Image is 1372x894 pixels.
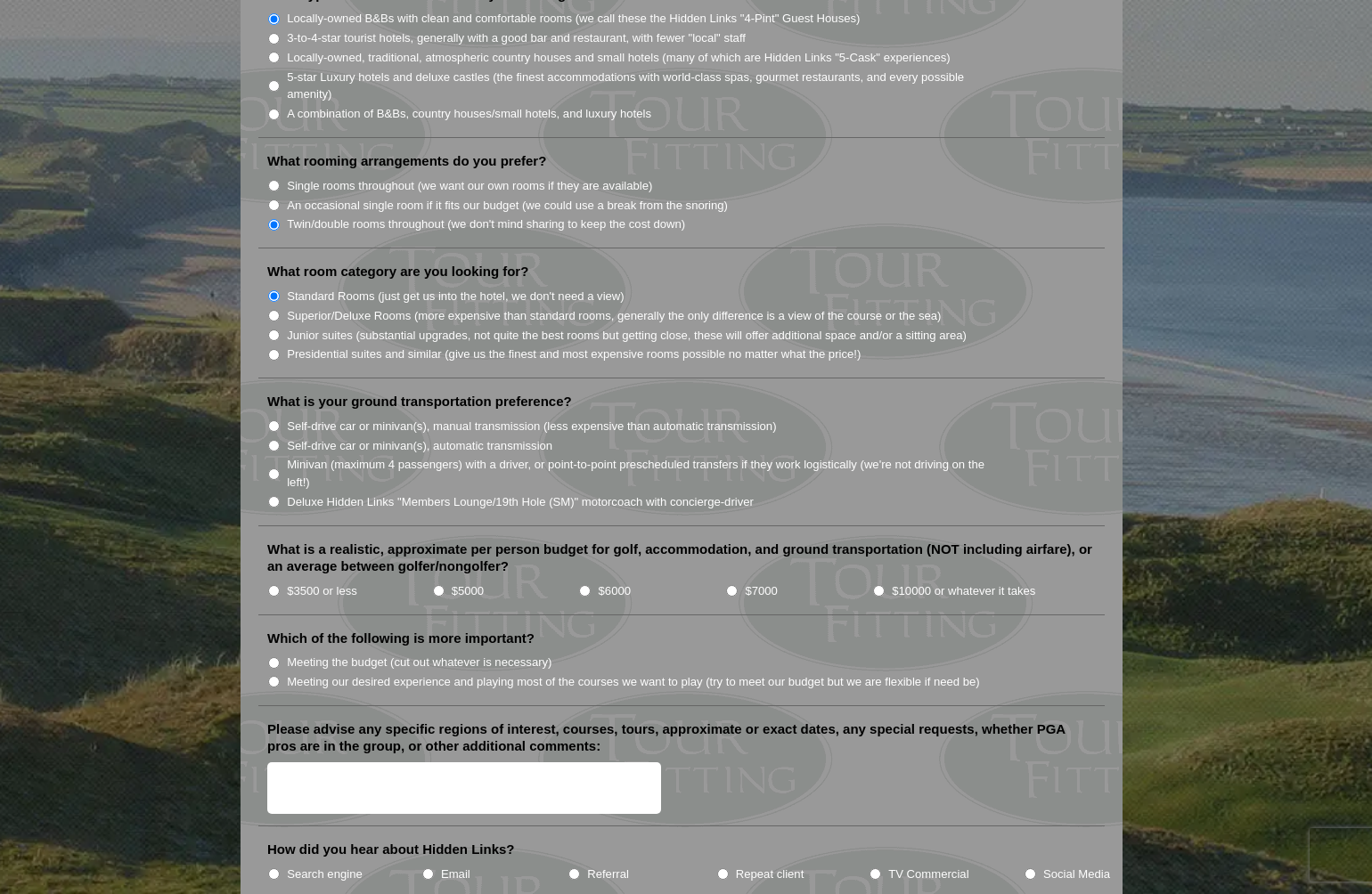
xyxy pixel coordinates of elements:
[287,418,776,435] label: Self-drive car or minivan(s), manual transmission (less expensive than automatic transmission)
[888,866,968,883] label: TV Commercial
[287,654,551,671] label: Meeting the budget (cut out whatever is necessary)
[287,288,625,305] label: Standard Rooms (just get us into the hotel, we don't need a view)
[1043,866,1110,883] label: Social Media
[892,582,1035,600] label: $10000 or whatever it takes
[267,720,1096,755] label: Please advise any specific regions of interest, courses, tours, approximate or exact dates, any s...
[287,197,728,215] label: An occasional single room if it fits our budget (we could use a break from the snoring)
[267,152,546,170] label: What rooming arrangements do you prefer?
[287,177,652,195] label: Single rooms throughout (we want our own rooms if they are available)
[287,49,951,67] label: Locally-owned, traditional, atmospheric country houses and small hotels (many of which are Hidden...
[441,866,470,883] label: Email
[267,263,528,280] label: What room category are you looking for?
[287,10,860,28] label: Locally-owned B&Bs with clean and comfortable rooms (we call these the Hidden Links "4-Pint" Gues...
[587,866,629,883] label: Referral
[287,69,1003,103] label: 5-star Luxury hotels and deluxe castles (the finest accommodations with world-class spas, gourmet...
[599,582,631,600] label: $6000
[267,393,572,410] label: What is your ground transportation preference?
[287,456,1003,491] label: Minivan (maximum 4 passengers) with a driver, or point-to-point prescheduled transfers if they wo...
[287,345,861,363] label: Presidential suites and similar (give us the finest and most expensive rooms possible no matter w...
[267,841,515,858] label: How did you hear about Hidden Links?
[287,437,552,455] label: Self-drive car or minivan(s), automatic transmission
[736,866,804,883] label: Repeat client
[267,630,535,647] label: Which of the following is more important?
[287,215,685,233] label: Twin/double rooms throughout (we don't mind sharing to keep the cost down)
[745,582,777,600] label: $7000
[287,307,941,325] label: Superior/Deluxe Rooms (more expensive than standard rooms, generally the only difference is a vie...
[287,29,746,47] label: 3-to-4-star tourist hotels, generally with a good bar and restaurant, with fewer "local" staff
[287,493,754,511] label: Deluxe Hidden Links "Members Lounge/19th Hole (SM)" motorcoach with concierge-driver
[287,327,967,345] label: Junior suites (substantial upgrades, not quite the best rooms but getting close, these will offer...
[287,866,363,883] label: Search engine
[287,105,651,123] label: A combination of B&Bs, country houses/small hotels, and luxury hotels
[287,582,357,600] label: $3500 or less
[287,673,980,691] label: Meeting our desired experience and playing most of the courses we want to play (try to meet our b...
[452,582,484,600] label: $5000
[267,540,1096,575] label: What is a realistic, approximate per person budget for golf, accommodation, and ground transporta...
